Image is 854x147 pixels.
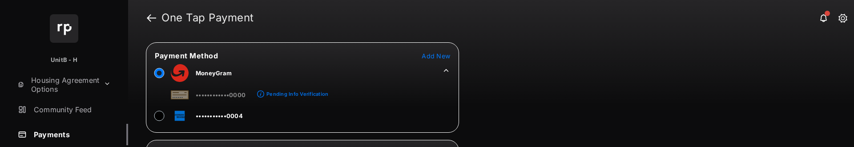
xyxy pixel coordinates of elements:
a: Housing Agreement Options [14,74,100,95]
span: Payment Method [155,51,218,60]
p: UnitB - H [51,56,77,65]
div: Pending Info Verification [266,91,328,97]
a: Payments [14,124,128,145]
a: Community Feed [14,99,128,120]
a: Pending Info Verification [264,84,328,99]
span: Add New [422,52,450,60]
span: •••••••••••0004 [196,112,243,119]
button: Add New [422,51,450,60]
strong: One Tap Payment [161,12,254,23]
span: ••••••••••••0000 [196,91,246,98]
span: MoneyGram [196,69,232,77]
img: svg+xml;base64,PHN2ZyB4bWxucz0iaHR0cDovL3d3dy53My5vcmcvMjAwMC9zdmciIHdpZHRoPSI2NCIgaGVpZ2h0PSI2NC... [50,14,78,43]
